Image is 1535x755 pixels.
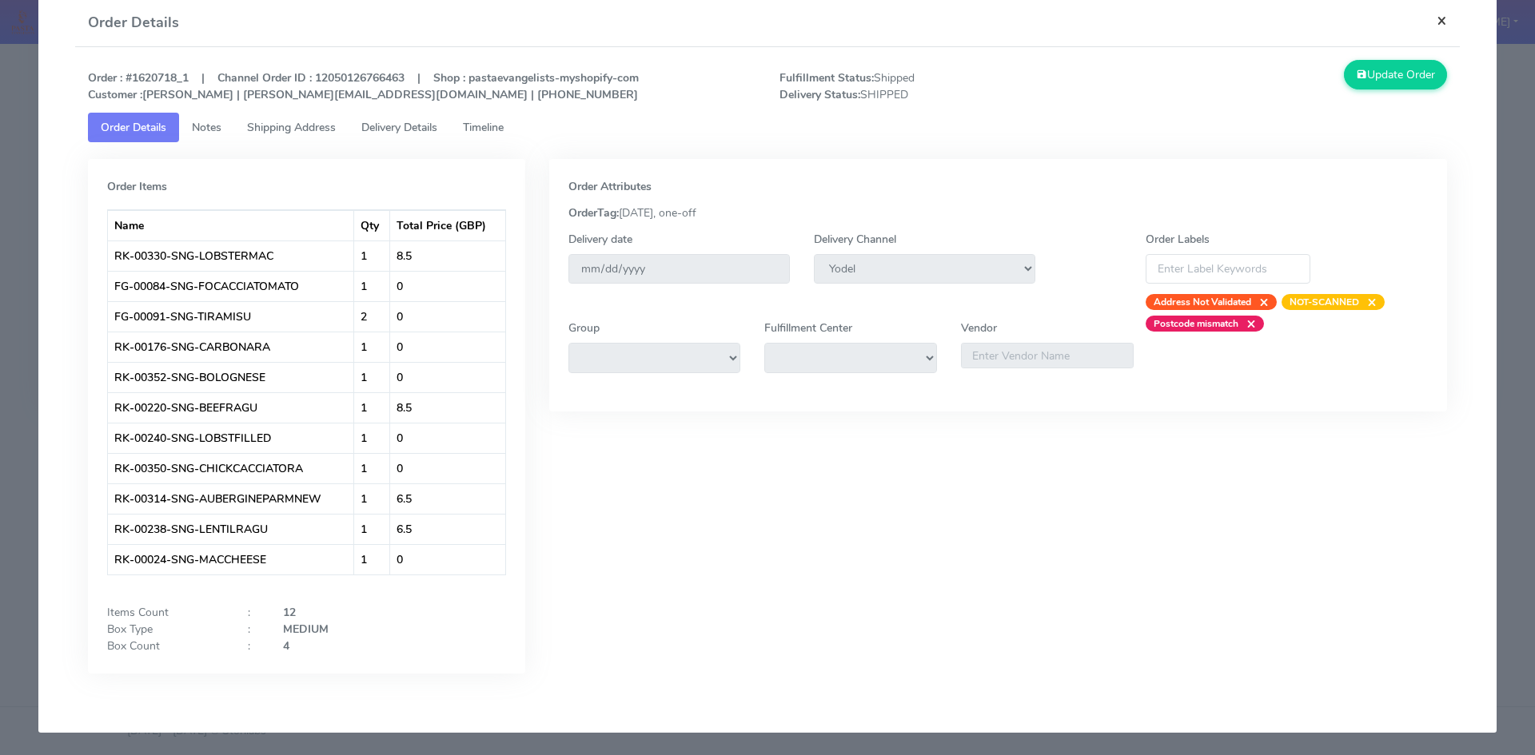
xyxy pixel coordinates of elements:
[779,70,874,85] strong: Fulfillment Status:
[88,70,639,102] strong: Order : #1620718_1 | Channel Order ID : 12050126766463 | Shop : pastaevangelists-myshopify-com [P...
[354,301,390,332] td: 2
[1154,296,1251,308] strong: Address Not Validated
[1238,316,1256,332] span: ×
[108,423,354,453] td: RK-00240-SNG-LOBSTFILLED
[814,231,896,248] label: Delivery Channel
[1359,294,1377,310] span: ×
[108,210,354,240] th: Name
[568,320,600,336] label: Group
[764,320,852,336] label: Fulfillment Center
[236,604,271,621] div: :
[108,332,354,362] td: RK-00176-SNG-CARBONARA
[1290,296,1359,308] strong: NOT-SCANNED
[247,120,336,135] span: Shipping Address
[961,343,1134,368] input: Enter Vendor Name
[779,87,860,102] strong: Delivery Status:
[88,87,142,102] strong: Customer :
[361,120,437,135] span: Delivery Details
[1344,60,1448,89] button: Update Order
[354,483,390,514] td: 1
[107,179,167,194] strong: Order Items
[236,638,271,654] div: :
[101,120,166,135] span: Order Details
[108,271,354,301] td: FG-00084-SNG-FOCACCIATOMATO
[961,320,997,336] label: Vendor
[568,179,652,194] strong: Order Attributes
[390,240,505,271] td: 8.5
[556,205,1441,221] div: [DATE], one-off
[354,514,390,544] td: 1
[354,544,390,574] td: 1
[390,210,505,240] th: Total Price (GBP)
[390,423,505,453] td: 0
[354,423,390,453] td: 1
[390,453,505,483] td: 0
[108,301,354,332] td: FG-00091-SNG-TIRAMISU
[568,205,619,221] strong: OrderTag:
[1154,317,1238,330] strong: Postcode mismatch
[95,638,236,654] div: Box Count
[108,392,354,423] td: RK-00220-SNG-BEEFRAGU
[390,332,505,362] td: 0
[1251,294,1269,310] span: ×
[390,483,505,514] td: 6.5
[463,120,504,135] span: Timeline
[95,604,236,621] div: Items Count
[354,271,390,301] td: 1
[1146,231,1210,248] label: Order Labels
[354,392,390,423] td: 1
[767,70,1114,103] span: Shipped SHIPPED
[108,514,354,544] td: RK-00238-SNG-LENTILRAGU
[108,362,354,392] td: RK-00352-SNG-BOLOGNESE
[283,605,296,620] strong: 12
[568,231,632,248] label: Delivery date
[354,210,390,240] th: Qty
[88,113,1448,142] ul: Tabs
[390,544,505,574] td: 0
[88,12,179,34] h4: Order Details
[390,514,505,544] td: 6.5
[354,240,390,271] td: 1
[108,240,354,271] td: RK-00330-SNG-LOBSTERMAC
[390,301,505,332] td: 0
[354,332,390,362] td: 1
[283,622,329,637] strong: MEDIUM
[192,120,221,135] span: Notes
[236,621,271,638] div: :
[283,638,289,654] strong: 4
[95,621,236,638] div: Box Type
[354,453,390,483] td: 1
[108,544,354,574] td: RK-00024-SNG-MACCHEESE
[390,271,505,301] td: 0
[354,362,390,392] td: 1
[390,362,505,392] td: 0
[1146,254,1310,284] input: Enter Label Keywords
[390,392,505,423] td: 8.5
[108,483,354,514] td: RK-00314-SNG-AUBERGINEPARMNEW
[108,453,354,483] td: RK-00350-SNG-CHICKCACCIATORA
